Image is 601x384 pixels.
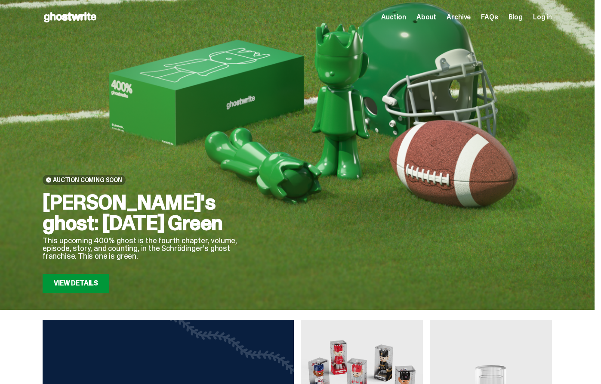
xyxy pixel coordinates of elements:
a: About [416,14,436,21]
p: This upcoming 400% ghost is the fourth chapter, volume, episode, story, and counting, in the Schr... [43,237,249,260]
a: View Details [43,274,109,293]
a: Log in [533,14,552,21]
a: FAQs [481,14,498,21]
a: Auction [381,14,406,21]
span: Auction Coming Soon [53,177,122,183]
h2: [PERSON_NAME]'s ghost: [DATE] Green [43,192,249,233]
a: Archive [447,14,471,21]
a: Blog [509,14,523,21]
